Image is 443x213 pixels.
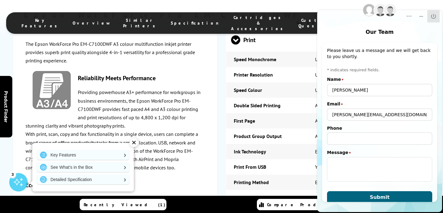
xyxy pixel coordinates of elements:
td: Speed Colour (Duplex) [226,190,308,205]
a: Compare Products [257,199,344,210]
span: Submit [54,194,73,200]
button: Dropdown Menu [86,10,99,22]
span: Customer Questions [298,18,340,29]
span: Key Features [22,18,60,29]
label: Email [11,101,24,107]
div: Our Team [7,29,120,36]
td: Automatic Double Sided Printing [307,98,429,113]
td: Up to 24ppm (A4) / 13ppm (A3) Colour Print [307,82,429,98]
span: Cartridges & Accessories [231,15,286,31]
label: Message [11,150,32,156]
p: Providing powerhouse A3+ performance for workgroups in business environments, the Epson WorkForce... [26,88,205,130]
td: Up to 16ppm (A4) / 11ppm (A3) Colour Print [307,190,429,205]
button: Close [111,10,123,22]
td: Epson PrecisionCore Print Head [307,175,429,190]
td: Printing Method [226,175,308,190]
span: Print [231,29,424,52]
td: Up to 4,800 x 1,200 dpi Print [307,67,429,82]
div: 3 [9,171,16,178]
td: Product Group Output [226,128,308,144]
a: See What's in the Box [37,162,129,172]
img: epson-em-c7100dwf-a4-a3-130.png [33,71,71,109]
p: The Epson WorkForce Pro EM-C7100DWF A3 colour multifunction inkjet printer provides superb print ... [26,40,205,65]
td: Speed Monochrome [226,52,308,67]
td: Speed Colour [226,82,308,98]
span: Compare Products [267,202,341,207]
td: Ink Technology [226,144,308,159]
td: Double Sided Printing [226,98,308,113]
td: A3 [307,128,429,144]
td: Yes [307,159,429,175]
span: Product Finder [3,91,9,122]
label: Name [11,77,25,82]
a: Detailed Specification [37,175,129,184]
span: Overview [73,20,111,26]
td: Up to 25ppm (A4) / 13ppm (A3) Mono Print [307,52,429,67]
span: Specification [171,20,219,26]
button: Submit [11,191,116,203]
td: Epson DURABrite Pro [307,144,429,159]
div: Please leave us a message and we will get back to you shortly. [11,48,116,60]
span: Recently Viewed (1) [84,202,166,207]
a: Key Features [37,150,129,160]
a: Recently Viewed (1) [80,199,166,210]
div: ✕ [130,138,138,147]
label: Phone [11,126,26,131]
button: Minimize [99,10,111,22]
span: * indicates required fields. [11,67,116,73]
td: Printer Resolution [226,67,308,82]
td: As Fast as 5.5 Seconds First page [307,113,429,128]
h3: Reliability Meets Performance [26,74,205,82]
span: Similar Printers [123,18,158,29]
td: Print From USB [226,159,308,175]
td: First Page [226,113,308,128]
p: With print, scan, copy and fax functionality in a single device, users can complete a broad range... [26,130,205,172]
